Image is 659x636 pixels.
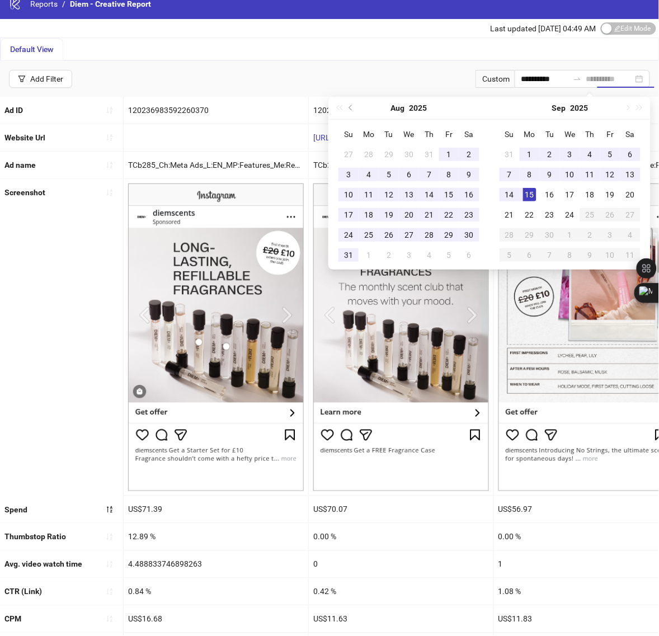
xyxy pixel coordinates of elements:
td: 2025-09-10 [560,164,580,185]
td: 2025-09-05 [600,144,620,164]
td: 2025-08-31 [500,144,520,164]
span: swap-right [573,74,582,83]
th: Tu [540,124,560,144]
div: 30 [463,228,476,242]
div: 3 [402,248,416,262]
button: Add Filter [9,70,72,88]
b: Website Url [4,133,45,142]
td: 2025-10-08 [560,245,580,265]
div: 16 [463,188,476,201]
div: 26 [604,208,617,222]
th: Th [419,124,439,144]
div: 120236988407850370 [309,97,493,124]
th: Mo [520,124,540,144]
div: 15 [443,188,456,201]
th: Th [580,124,600,144]
td: 2025-09-26 [600,205,620,225]
div: 24 [563,208,577,222]
div: 22 [443,208,456,222]
span: sort-descending [106,506,114,513]
div: 21 [422,208,436,222]
span: Default View [10,45,54,54]
td: 2025-08-27 [399,225,419,245]
div: Add Filter [30,74,63,83]
div: 6 [402,168,416,181]
td: 2025-10-03 [600,225,620,245]
th: Su [338,124,359,144]
td: 2025-09-30 [540,225,560,245]
div: 12.89 % [124,524,308,550]
div: 11 [583,168,597,181]
div: 1 [563,228,577,242]
div: 1 [443,148,456,161]
td: 2025-08-28 [419,225,439,245]
td: 2025-08-17 [338,205,359,225]
div: 25 [362,228,375,242]
div: US$71.39 [124,496,308,523]
td: 2025-09-13 [620,164,641,185]
span: to [573,74,582,83]
td: 2025-08-16 [459,185,479,205]
span: Last updated [DATE] 04:49 AM [491,24,596,33]
td: 2025-10-09 [580,245,600,265]
button: Choose a year [571,97,589,119]
div: TCb285_Ch:Meta Ads_L:EN_MP:Features_Me:Refillable long lasting_Fo:Video_So:DIEM_Fc:People_Fr:_Ex:... [124,152,308,178]
td: 2025-07-29 [379,144,399,164]
div: 17 [342,208,355,222]
td: 2025-08-19 [379,205,399,225]
td: 2025-09-02 [379,245,399,265]
div: 19 [382,208,396,222]
td: 2025-08-01 [439,144,459,164]
td: 2025-08-06 [399,164,419,185]
button: Choose a month [391,97,405,119]
td: 2025-09-27 [620,205,641,225]
div: 7 [543,248,557,262]
b: Thumbstop Ratio [4,533,66,541]
td: 2025-09-16 [540,185,560,205]
div: 3 [563,148,577,161]
button: Choose a year [409,97,427,119]
div: 4 [422,248,436,262]
div: 23 [543,208,557,222]
div: 9 [543,168,557,181]
td: 2025-09-04 [419,245,439,265]
div: 31 [422,148,436,161]
div: 5 [503,248,516,262]
div: 29 [443,228,456,242]
td: 2025-09-23 [540,205,560,225]
td: 2025-09-14 [500,185,520,205]
td: 2025-08-13 [399,185,419,205]
td: 2025-08-15 [439,185,459,205]
div: 3 [604,228,617,242]
td: 2025-09-06 [620,144,641,164]
span: sort-ascending [106,588,114,596]
b: Ad ID [4,106,23,115]
td: 2025-09-15 [520,185,540,205]
div: 7 [503,168,516,181]
div: 24 [342,228,355,242]
span: sort-ascending [106,189,114,196]
td: 2025-09-08 [520,164,540,185]
td: 2025-08-24 [338,225,359,245]
div: 6 [523,248,536,262]
div: 16 [543,188,557,201]
b: CTR (Link) [4,587,42,596]
div: 23 [463,208,476,222]
div: 4.488833746898263 [124,551,308,578]
span: sort-ascending [106,560,114,568]
b: Spend [4,505,27,514]
td: 2025-08-25 [359,225,379,245]
div: 1 [362,248,375,262]
div: 18 [583,188,597,201]
div: 20 [402,208,416,222]
td: 2025-08-26 [379,225,399,245]
div: 12 [604,168,617,181]
div: 9 [463,168,476,181]
div: 18 [362,208,375,222]
td: 2025-09-22 [520,205,540,225]
div: 12 [382,188,396,201]
div: 2 [583,228,597,242]
td: 2025-10-02 [580,225,600,245]
div: 28 [503,228,516,242]
td: 2025-08-30 [459,225,479,245]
